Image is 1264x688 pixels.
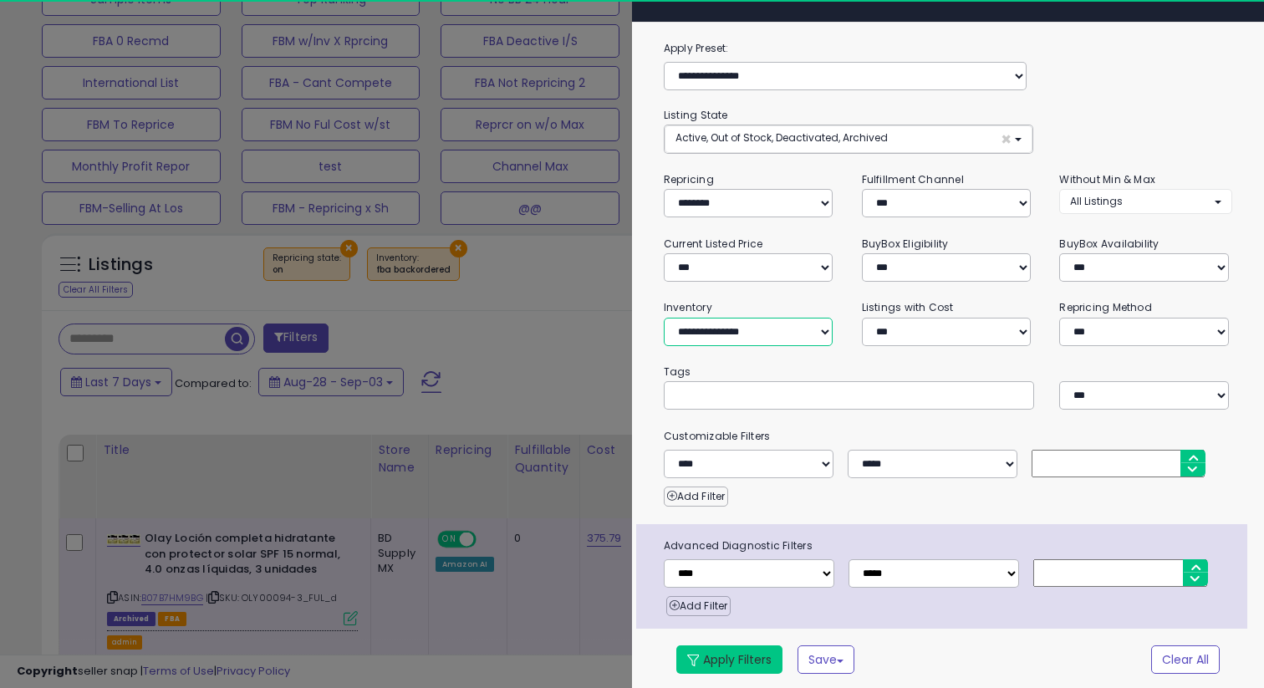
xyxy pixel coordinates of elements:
[664,300,712,314] small: Inventory
[665,125,1032,153] button: Active, Out of Stock, Deactivated, Archived ×
[664,487,728,507] button: Add Filter
[651,39,1245,58] label: Apply Preset:
[1059,172,1155,186] small: Without Min & Max
[862,300,954,314] small: Listings with Cost
[676,645,782,674] button: Apply Filters
[664,237,762,251] small: Current Listed Price
[651,427,1245,446] small: Customizable Filters
[651,363,1245,381] small: Tags
[798,645,854,674] button: Save
[1001,130,1012,148] span: ×
[1059,189,1232,213] button: All Listings
[666,596,731,616] button: Add Filter
[1151,645,1220,674] button: Clear All
[862,172,964,186] small: Fulfillment Channel
[862,237,949,251] small: BuyBox Eligibility
[1059,237,1159,251] small: BuyBox Availability
[664,172,714,186] small: Repricing
[1070,194,1123,208] span: All Listings
[675,130,888,145] span: Active, Out of Stock, Deactivated, Archived
[651,537,1247,555] span: Advanced Diagnostic Filters
[664,108,728,122] small: Listing State
[1059,300,1152,314] small: Repricing Method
